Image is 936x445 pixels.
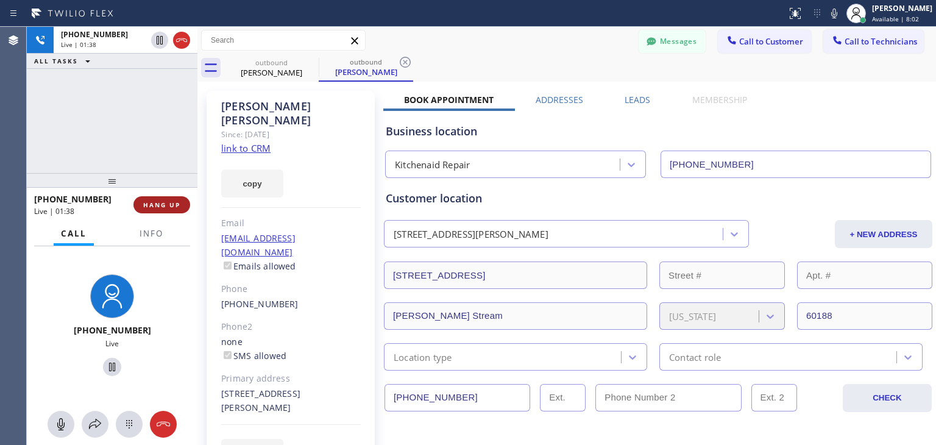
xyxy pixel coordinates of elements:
button: Hang up [150,411,177,438]
div: none [221,335,361,363]
input: ZIP [797,302,932,330]
button: Open directory [82,411,108,438]
button: Call [54,222,94,246]
button: Mute [48,411,74,438]
button: Open dialpad [116,411,143,438]
input: SMS allowed [224,351,232,359]
span: ALL TASKS [34,57,78,65]
button: CHECK [843,384,932,412]
label: Emails allowed [221,260,296,272]
div: [PERSON_NAME] [872,3,932,13]
div: Contact role [669,350,721,364]
div: [PERSON_NAME] [PERSON_NAME] [221,99,361,127]
div: Peter Gebert [225,54,317,82]
span: [PHONE_NUMBER] [74,324,151,336]
button: Mute [826,5,843,22]
span: Call to Technicians [845,36,917,47]
label: Addresses [536,94,583,105]
span: [PHONE_NUMBER] [34,193,112,205]
span: Call to Customer [739,36,803,47]
a: link to CRM [221,142,271,154]
button: + NEW ADDRESS [835,220,932,248]
div: Phone2 [221,320,361,334]
input: Ext. [540,384,586,411]
div: [PERSON_NAME] [225,67,317,78]
div: Kitchenaid Repair [395,158,470,172]
button: Hold Customer [151,32,168,49]
span: HANG UP [143,201,180,209]
input: Emails allowed [224,262,232,269]
button: copy [221,169,283,198]
button: ALL TASKS [27,54,102,68]
div: [STREET_ADDRESS][PERSON_NAME] [394,227,548,241]
input: Search [202,30,365,50]
span: Info [140,228,163,239]
span: Call [61,228,87,239]
button: Info [132,222,171,246]
div: Since: [DATE] [221,127,361,141]
span: Available | 8:02 [872,15,919,23]
label: Leads [625,94,650,105]
span: Live | 01:38 [34,206,74,216]
label: SMS allowed [221,350,286,361]
button: Call to Customer [718,30,811,53]
input: Ext. 2 [751,384,797,411]
button: Messages [639,30,706,53]
a: [EMAIL_ADDRESS][DOMAIN_NAME] [221,232,296,258]
span: [PHONE_NUMBER] [61,29,128,40]
span: Live [105,338,119,349]
div: Location type [394,350,452,364]
label: Book Appointment [404,94,494,105]
label: Membership [692,94,747,105]
div: Phone [221,282,361,296]
input: Apt. # [797,262,932,289]
div: Customer location [386,190,931,207]
div: [STREET_ADDRESS][PERSON_NAME] [221,387,361,415]
input: Street # [659,262,785,289]
div: [PERSON_NAME] [320,66,412,77]
div: Primary address [221,372,361,386]
input: Address [384,262,647,289]
div: outbound [320,57,412,66]
div: Business location [386,123,931,140]
input: Phone Number 2 [595,384,741,411]
input: City [384,302,647,330]
div: Peter Gebert [320,54,412,80]
button: Hold Customer [103,358,121,376]
div: outbound [225,58,317,67]
button: HANG UP [133,196,190,213]
button: Hang up [173,32,190,49]
div: Email [221,216,361,230]
button: Call to Technicians [823,30,924,53]
a: [PHONE_NUMBER] [221,298,299,310]
span: Live | 01:38 [61,40,96,49]
input: Phone Number [661,151,931,178]
input: Phone Number [385,384,530,411]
